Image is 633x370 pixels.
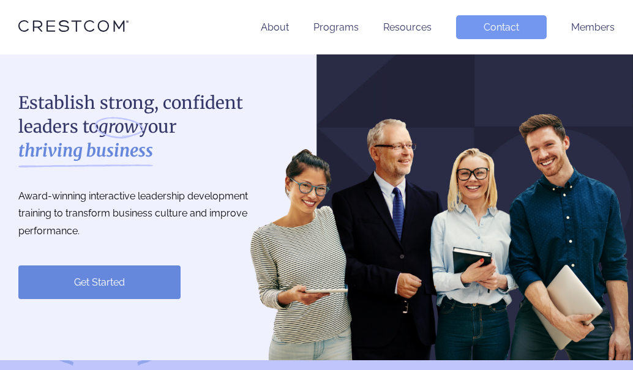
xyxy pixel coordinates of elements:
a: Resources [383,21,432,33]
i: grow [99,115,138,139]
h1: Establish strong, confident leaders to your [18,91,275,163]
strong: thriving business [18,139,153,163]
a: Programs [313,21,359,33]
p: Award-winning interactive leadership development training to transform business culture and impro... [18,188,275,240]
a: Contact [456,15,547,39]
a: Get Started [18,265,181,299]
a: About [261,21,289,33]
a: Members [571,21,615,33]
